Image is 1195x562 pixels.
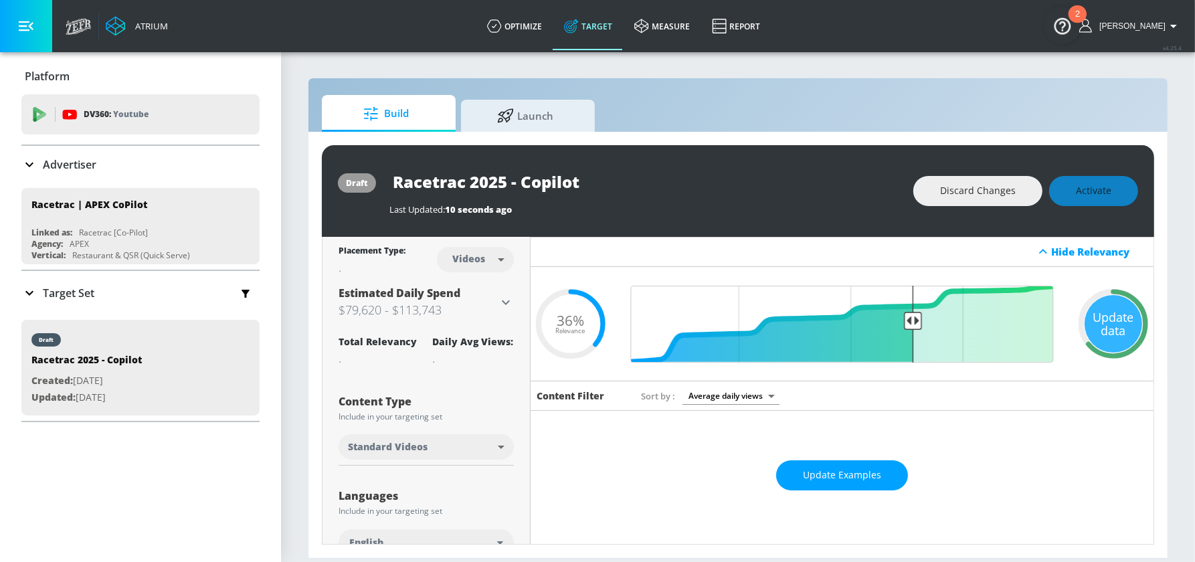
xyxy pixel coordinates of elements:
div: Advertiser [21,146,260,183]
button: Discard Changes [913,176,1042,206]
span: Estimated Daily Spend [339,286,460,300]
span: Updated: [31,391,76,403]
span: Sort by [642,390,676,402]
a: measure [624,2,701,50]
div: DV360: Youtube [21,94,260,134]
div: Hide Relevancy [1051,245,1146,258]
div: Restaurant & QSR (Quick Serve) [72,250,190,261]
p: Youtube [113,107,149,121]
div: Racetrac | APEX CoPilotLinked as:Racetrac [Co-Pilot]Agency:APEXVertical:Restaurant & QSR (Quick S... [21,188,260,264]
div: Include in your targeting set [339,507,514,515]
p: DV360: [84,107,149,122]
span: Discard Changes [940,183,1016,199]
span: Standard Videos [348,440,428,454]
span: 36% [557,314,584,328]
div: Linked as: [31,227,72,238]
div: draft [39,337,54,343]
div: draftRacetrac 2025 - CopilotCreated:[DATE]Updated:[DATE] [21,320,260,415]
span: login as: sharon.kwong@zefr.com [1094,21,1166,31]
span: Launch [474,100,576,132]
div: Videos [446,253,492,264]
div: Languages [339,490,514,501]
span: Created: [31,374,73,387]
div: Total Relevancy [339,335,417,348]
div: Racetrac | APEX CoPilot [31,198,147,211]
div: Content Type [339,396,514,407]
button: Open Resource Center, 2 new notifications [1044,7,1081,44]
div: 2 [1075,14,1080,31]
div: Update data [1085,295,1142,353]
button: Update Examples [776,460,908,490]
input: Final Threshold [624,286,1061,363]
div: Atrium [130,20,168,32]
span: Relevance [556,328,585,335]
div: Daily Avg Views: [433,335,514,348]
span: 10 seconds ago [445,203,512,215]
p: Platform [25,69,70,84]
div: draft [346,177,368,189]
div: Racetrac 2025 - Copilot [31,353,142,373]
span: Build [335,98,437,130]
div: Platform [21,58,260,95]
div: Target Set [21,271,260,315]
h3: $79,620 - $113,743 [339,300,498,319]
div: Estimated Daily Spend$79,620 - $113,743 [339,286,514,319]
a: Target [553,2,624,50]
h6: Content Filter [537,389,605,402]
div: Include in your targeting set [339,413,514,421]
div: Agency: [31,238,63,250]
a: Report [701,2,771,50]
div: Vertical: [31,250,66,261]
div: Last Updated: [389,203,900,215]
div: APEX [70,238,89,250]
p: [DATE] [31,389,142,406]
button: [PERSON_NAME] [1079,18,1182,34]
a: optimize [476,2,553,50]
div: Average daily views [682,387,779,405]
span: English [349,536,383,549]
div: Placement Type: [339,245,405,259]
span: Update Examples [803,467,881,484]
p: Target Set [43,286,94,300]
div: English [339,529,514,556]
a: Atrium [106,16,168,36]
p: [DATE] [31,373,142,389]
div: Hide Relevancy [531,237,1154,267]
div: Racetrac [Co-Pilot] [79,227,148,238]
span: v 4.25.4 [1163,44,1182,52]
p: Advertiser [43,157,96,172]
